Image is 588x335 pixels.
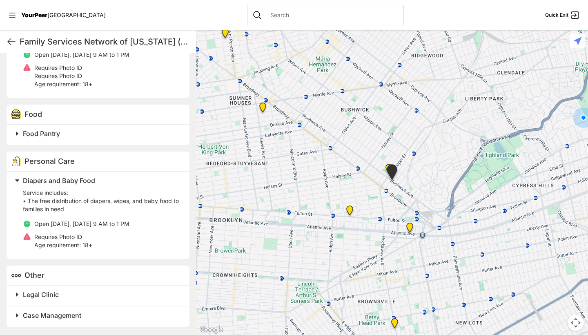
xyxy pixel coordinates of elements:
[390,318,400,331] div: Brooklyn DYCD Youth Drop-in Center
[21,11,47,18] span: YourPeer
[385,164,399,183] div: Bushwick/North Brooklyn
[258,103,268,116] div: Location of CCBQ, Brooklyn
[34,72,92,80] p: Requires Photo ID
[24,110,42,118] span: Food
[23,176,95,185] span: Diapers and Baby Food
[345,205,355,219] div: SuperPantry
[198,324,225,335] img: Google
[24,157,75,165] span: Personal Care
[23,189,180,213] p: Service includes: • The free distribution of diapers, wipes, and baby food to families in need
[568,315,584,331] button: Map camera controls
[24,271,45,279] span: Other
[34,80,92,88] p: 18+
[34,241,81,248] span: Age requirement:
[47,11,106,18] span: [GEOGRAPHIC_DATA]
[34,80,81,87] span: Age requirement:
[34,241,92,249] p: 18+
[23,290,59,299] span: Legal Clinic
[198,324,225,335] a: Open this area in Google Maps (opens a new window)
[23,311,81,319] span: Case Management
[405,223,415,236] div: The Gathering Place Drop-in Center
[34,233,92,241] p: Requires Photo ID
[21,13,106,18] a: YourPeer[GEOGRAPHIC_DATA]
[20,36,189,47] h1: Family Services Network of [US_STATE] (FSNNY)
[545,10,580,20] a: Quick Exit
[384,164,394,177] div: St Thomas Episcopal Church
[265,11,399,19] input: Search
[34,64,92,72] p: Requires Photo ID
[34,220,129,227] span: Open [DATE], [DATE] 9 AM to 1 PM
[23,130,60,138] span: Food Pantry
[545,12,568,18] span: Quick Exit
[34,51,129,58] span: Open [DATE], [DATE] 9 AM to 1 PM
